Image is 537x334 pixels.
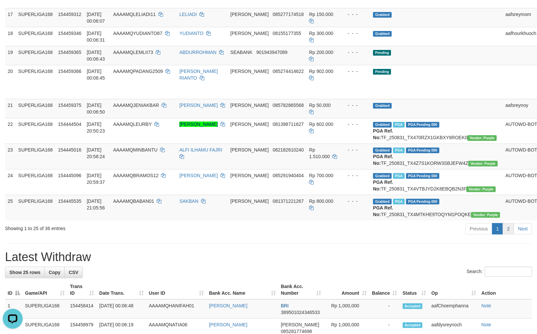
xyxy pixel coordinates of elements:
span: 154459365 [58,50,81,55]
b: PGA Ref. No: [373,154,393,166]
span: [DATE] 00:06:31 [87,31,105,43]
label: Search: [467,267,532,277]
span: Copy 389501024346533 to clipboard [281,310,320,315]
span: Marked by aafounsreynich [393,122,405,128]
span: Copy 085291940404 to clipboard [273,173,304,178]
span: Grabbed [373,122,392,128]
span: Rp 200.000 [309,50,333,55]
th: Date Trans.: activate to sort column ascending [97,280,146,299]
span: Rp 300.000 [309,31,333,36]
span: Pending [373,69,391,75]
th: Trans ID: activate to sort column ascending [67,280,97,299]
span: [DATE] 21:05:56 [87,198,105,210]
span: Rp 1.510.000 [309,147,330,159]
div: - - - [342,11,368,18]
span: Grabbed [373,199,392,204]
td: SUPERLIGA168 [16,169,56,195]
span: AAAAMQJENIAKBAR [113,103,159,108]
td: TF_250831_TX4Z7S1KORW3SBJEFW4Z [370,144,503,169]
span: Copy 085274414622 to clipboard [273,69,304,74]
span: AAAAMQBABAN01 [113,198,154,204]
td: 24 [5,169,16,195]
span: 154459312 [58,12,81,17]
span: AAAAMQMINBANTU [113,147,157,153]
td: SUPERLIGA168 [16,27,56,46]
td: 19 [5,46,16,65]
td: 17 [5,8,16,27]
a: [PERSON_NAME] [179,103,218,108]
th: Status: activate to sort column ascending [400,280,429,299]
span: AAAAMQBRAMOS12 [113,173,158,178]
div: - - - [342,102,368,109]
span: 154459375 [58,103,81,108]
td: 1 [5,299,22,319]
a: Note [481,322,491,327]
span: [DATE] 00:06:50 [87,103,105,115]
th: Game/API: activate to sort column ascending [22,280,67,299]
th: ID: activate to sort column descending [5,280,22,299]
div: - - - [342,198,368,204]
a: ALFI ILHAMU FAJRI [179,147,222,153]
span: Marked by aafheankoy [393,148,405,153]
a: Previous [465,223,492,234]
span: CSV [69,270,78,275]
span: Rp 902.000 [309,69,333,74]
span: [PERSON_NAME] [230,31,269,36]
span: PGA Pending [406,199,439,204]
div: - - - [342,121,368,128]
a: ABDURROHMAN [179,50,216,55]
th: Bank Acc. Name: activate to sort column ascending [206,280,278,299]
div: - - - [342,147,368,153]
span: [DATE] 20:59:37 [87,173,105,185]
td: 21 [5,99,16,118]
td: SUPERLIGA168 [16,65,56,99]
td: - [369,299,400,319]
a: [PERSON_NAME] [179,173,218,178]
span: Pending [373,50,391,56]
span: AAAAMQLELIADI11 [113,12,156,17]
span: Copy 085281774698 to clipboard [281,329,312,334]
td: TF_250831_TX470RZX1GKBXY8ROEK0 [370,118,503,144]
td: aafChoemphanna [429,299,479,319]
td: 25 [5,195,16,220]
td: TF_250831_TX4VTBJYD2K8EBQB2N3F [370,169,503,195]
span: 154459346 [58,31,81,36]
span: 154445016 [58,147,81,153]
span: 154445535 [58,198,81,204]
span: PGA Pending [406,122,439,128]
h1: Latest Withdraw [5,250,532,264]
span: AAAAMQLEURBY [113,122,152,127]
a: SAKBAN [179,198,198,204]
span: Rp 150.000 [309,12,333,17]
span: Grabbed [373,12,392,18]
span: Accepted [403,322,423,328]
span: Grabbed [373,173,392,179]
th: Bank Acc. Number: activate to sort column ascending [278,280,324,299]
td: SUPERLIGA168 [16,195,56,220]
span: PGA Pending [406,148,439,153]
button: Open LiveChat chat widget [3,3,23,23]
td: SUPERLIGA168 [16,144,56,169]
td: SUPERLIGA168 [22,299,67,319]
span: [DATE] 20:50:23 [87,122,105,134]
span: Copy 082182610240 to clipboard [273,147,304,153]
span: AAAAMQPADANG2509 [113,69,163,74]
input: Search: [485,267,532,277]
span: [DATE] 20:58:24 [87,147,105,159]
td: SUPERLIGA168 [16,46,56,65]
span: BRI [281,303,289,308]
a: LELIADI [179,12,197,17]
td: 18 [5,27,16,46]
span: AAAAMQYUDIANTO87 [113,31,162,36]
a: Show 25 rows [5,267,45,278]
th: Amount: activate to sort column ascending [324,280,369,299]
td: 22 [5,118,16,144]
td: [DATE] 00:06:48 [97,299,146,319]
a: Next [514,223,532,234]
span: Show 25 rows [9,270,40,275]
span: Marked by aafheankoy [393,173,405,179]
span: Accepted [403,303,423,309]
span: Grabbed [373,103,392,109]
span: Copy 081371221267 to clipboard [273,198,304,204]
span: [PERSON_NAME] [230,147,269,153]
